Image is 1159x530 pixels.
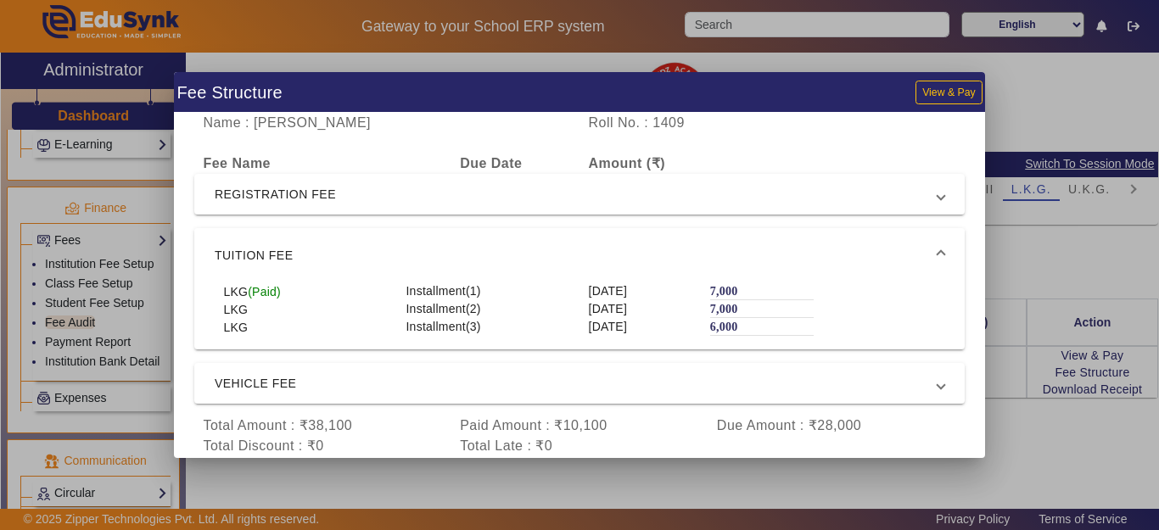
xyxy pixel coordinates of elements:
[215,373,938,393] span: VEHICLE FEE
[223,283,248,300] span: LKG
[215,245,938,265] span: TUITION FEE
[406,284,480,298] span: Installment(1)
[588,156,665,170] b: Amount (₹)
[451,436,708,456] div: Total Late : ₹0
[194,416,451,436] div: Total Amount : ₹38,100
[589,320,628,333] span: [DATE]
[194,363,965,404] mat-expansion-panel-header: VEHICLE FEE
[579,113,772,133] div: Roll No. : 1409
[708,416,965,436] div: Due Amount : ₹28,000
[710,320,738,334] label: 6,000
[194,113,579,133] div: Name : [PERSON_NAME]
[589,302,628,315] span: [DATE]
[710,284,738,298] label: 7,000
[710,302,738,316] label: 7,000
[223,301,248,318] span: LKG
[406,320,480,333] span: Installment(3)
[248,283,281,300] span: (Paid)
[203,156,271,170] b: Fee Name
[194,282,965,349] div: TUITION FEE
[460,156,522,170] b: Due Date
[451,416,708,436] div: Paid Amount : ₹10,100
[915,81,982,103] button: View & Pay
[176,79,282,106] p: Fee Structure
[223,319,248,336] span: LKG
[194,174,965,215] mat-expansion-panel-header: REGISTRATION FEE
[589,284,628,298] span: [DATE]
[194,436,451,456] div: Total Discount : ₹0
[194,228,965,282] mat-expansion-panel-header: TUITION FEE
[215,184,938,204] span: REGISTRATION FEE
[406,302,480,315] span: Installment(2)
